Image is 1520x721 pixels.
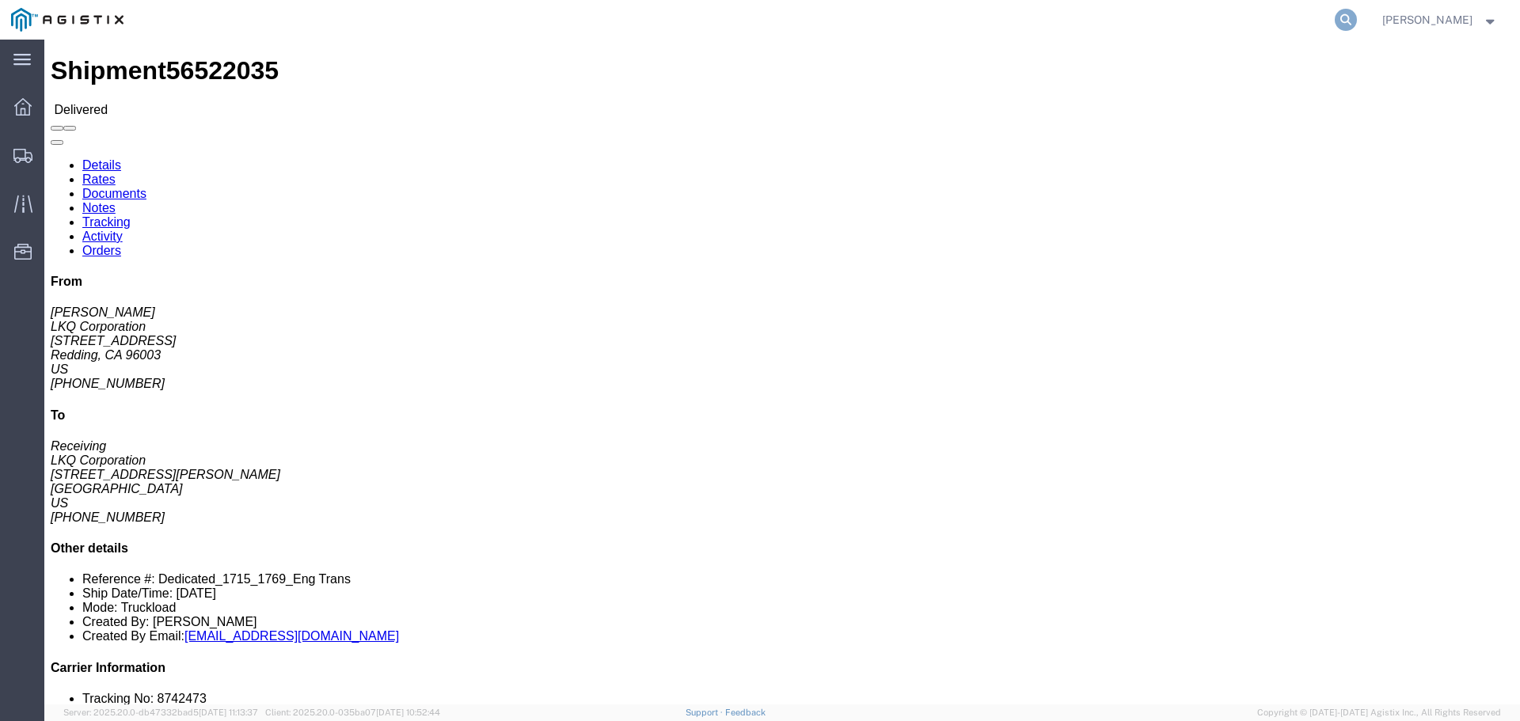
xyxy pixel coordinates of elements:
[376,708,440,717] span: [DATE] 10:52:44
[1257,706,1501,719] span: Copyright © [DATE]-[DATE] Agistix Inc., All Rights Reserved
[265,708,440,717] span: Client: 2025.20.0-035ba07
[1381,10,1499,29] button: [PERSON_NAME]
[1382,11,1472,28] span: Douglas Harris
[199,708,258,717] span: [DATE] 11:13:37
[725,708,766,717] a: Feedback
[11,8,123,32] img: logo
[44,40,1520,704] iframe: FS Legacy Container
[686,708,725,717] a: Support
[63,708,258,717] span: Server: 2025.20.0-db47332bad5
